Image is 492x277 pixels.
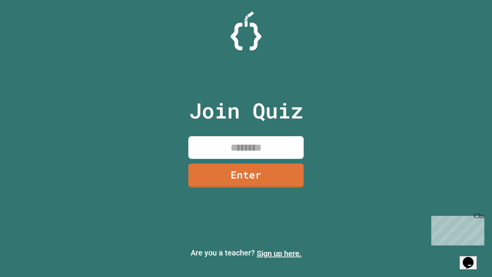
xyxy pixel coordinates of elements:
a: Enter [188,164,304,188]
p: Are you a teacher? [6,247,486,259]
iframe: chat widget [428,213,484,245]
img: Logo.svg [231,12,261,50]
p: Join Quiz [189,95,303,127]
a: Sign up here. [257,249,302,258]
iframe: chat widget [460,246,484,269]
div: Chat with us now!Close [3,3,53,49]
